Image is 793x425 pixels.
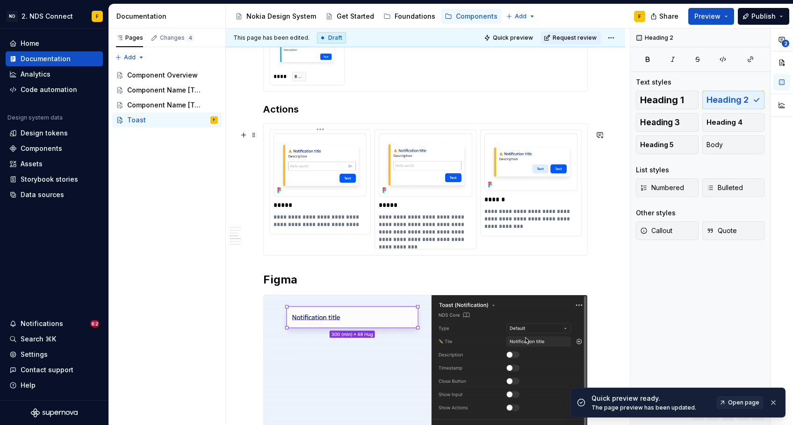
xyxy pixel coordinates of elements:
[503,10,538,23] button: Add
[127,115,146,125] div: Toast
[246,12,316,21] div: Nokia Design System
[481,31,537,44] button: Quick preview
[6,378,103,393] button: Help
[233,34,310,42] span: This page has been edited.
[636,91,699,109] button: Heading 1
[716,396,764,409] a: Open page
[6,172,103,187] a: Storybook stories
[2,6,107,26] button: ND2. NDS ConnectF
[6,156,103,171] a: Assets
[640,183,684,192] span: Numbered
[112,98,222,113] a: Component Name [Template]
[636,78,671,87] div: Text styles
[6,126,103,141] a: Design tokens
[127,100,204,110] div: Component Name [Template]
[116,12,222,21] div: Documentation
[6,187,103,202] a: Data sources
[6,332,103,347] button: Search ⌘K
[515,13,526,20] span: Add
[90,320,99,327] span: 62
[738,8,789,25] button: Publish
[6,51,103,66] a: Documentation
[112,51,147,64] button: Add
[21,85,77,94] div: Code automation
[21,128,68,138] div: Design tokens
[21,70,50,79] div: Analytics
[21,319,63,328] div: Notifications
[728,399,759,406] span: Open page
[6,141,103,156] a: Components
[21,350,48,359] div: Settings
[591,394,711,403] div: Quick preview ready.
[263,103,588,116] h3: Actions
[263,272,588,287] h2: Figma
[187,34,194,42] span: 4
[441,9,501,24] a: Components
[213,115,215,125] div: F
[6,347,103,362] a: Settings
[6,67,103,82] a: Analytics
[636,178,699,197] button: Numbered
[702,135,765,154] button: Body
[493,34,533,42] span: Quick preview
[638,13,641,20] div: F
[702,221,765,240] button: Quote
[6,316,103,331] button: Notifications62
[6,82,103,97] a: Code automation
[112,113,222,127] a: ToastF
[124,54,136,61] span: Add
[7,114,63,121] div: Design system data
[231,9,320,24] a: Nokia Design System
[553,34,597,42] span: Request review
[6,36,103,51] a: Home
[22,12,73,21] div: 2. NDS Connect
[636,221,699,240] button: Callout
[640,118,680,127] span: Heading 3
[395,12,435,21] div: Foundations
[591,404,711,411] div: The page preview has been updated.
[6,362,103,377] button: Contact support
[751,12,776,21] span: Publish
[21,159,43,169] div: Assets
[640,226,672,235] span: Callout
[127,85,204,95] div: Component Name [Template]
[640,95,684,105] span: Heading 1
[702,113,765,132] button: Heading 4
[21,381,36,390] div: Help
[31,408,78,418] a: Supernova Logo
[112,83,222,98] a: Component Name [Template]
[96,13,99,20] div: F
[782,40,789,47] span: 2
[706,183,743,192] span: Bulleted
[706,118,743,127] span: Heading 4
[688,8,734,25] button: Preview
[706,140,723,149] span: Body
[694,12,721,21] span: Preview
[116,34,143,42] div: Pages
[636,208,676,218] div: Other styles
[21,334,56,344] div: Search ⌘K
[636,135,699,154] button: Heading 5
[231,7,501,26] div: Page tree
[337,12,374,21] div: Get Started
[640,140,674,149] span: Heading 5
[317,32,346,43] div: Draft
[322,9,378,24] a: Get Started
[7,11,18,22] div: ND
[21,39,39,48] div: Home
[456,12,497,21] div: Components
[112,68,222,127] div: Page tree
[21,54,71,64] div: Documentation
[21,175,78,184] div: Storybook stories
[706,226,737,235] span: Quote
[702,178,765,197] button: Bulleted
[636,165,669,175] div: List styles
[541,31,601,44] button: Request review
[380,9,439,24] a: Foundations
[646,8,685,25] button: Share
[659,12,678,21] span: Share
[21,190,64,199] div: Data sources
[21,365,73,375] div: Contact support
[636,113,699,132] button: Heading 3
[127,71,198,80] div: Component Overview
